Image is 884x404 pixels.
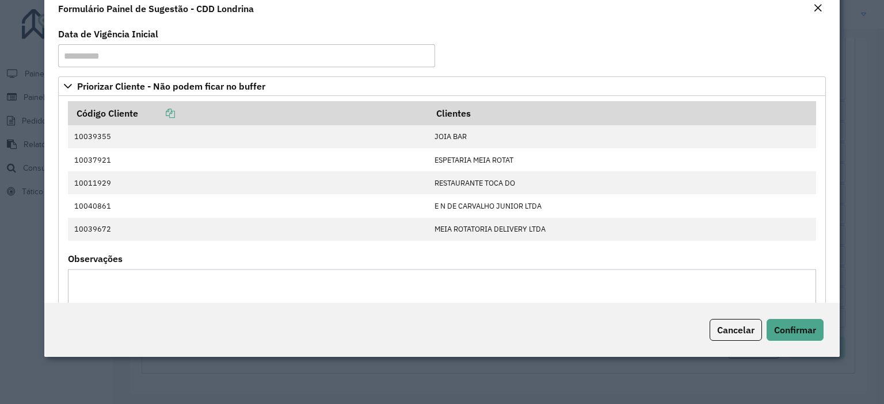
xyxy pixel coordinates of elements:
[68,194,428,217] td: 10040861
[428,218,816,241] td: MEIA ROTATORIA DELIVERY LTDA
[58,27,158,41] label: Data de Vigência Inicial
[428,148,816,171] td: ESPETARIA MEIA ROTAT
[58,96,826,381] div: Priorizar Cliente - Não podem ficar no buffer
[767,319,824,341] button: Confirmar
[58,2,254,16] h4: Formulário Painel de Sugestão - CDD Londrina
[68,148,428,171] td: 10037921
[68,125,428,148] td: 10039355
[68,171,428,194] td: 10011929
[138,107,175,119] a: Copiar
[68,101,428,125] th: Código Cliente
[717,324,755,336] span: Cancelar
[68,218,428,241] td: 10039672
[428,171,816,194] td: RESTAURANTE TOCA DO
[58,76,826,96] a: Priorizar Cliente - Não podem ficar no buffer
[774,324,816,336] span: Confirmar
[428,125,816,148] td: JOIA BAR
[428,194,816,217] td: E N DE CARVALHO JUNIOR LTDA
[810,1,826,16] button: Close
[813,3,822,13] em: Fechar
[428,101,816,125] th: Clientes
[77,82,265,91] span: Priorizar Cliente - Não podem ficar no buffer
[710,319,762,341] button: Cancelar
[68,252,123,266] label: Observações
